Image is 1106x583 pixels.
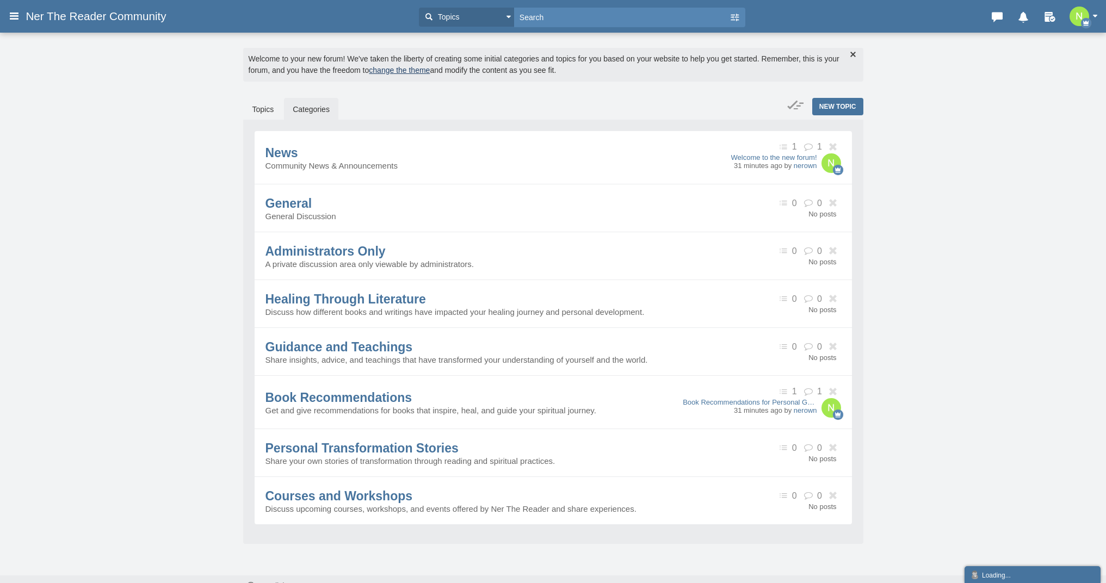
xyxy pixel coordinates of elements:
a: Guidance and Teachings [265,340,413,354]
a: Book Recommendations for Personal Growth [683,398,817,406]
img: AUmaolOUAlhQnlPUBWMoMlbIcwJLihLI+AEuZoVKWA1hSnFDWB2ApM1TKcgBLihPK+gAsZYZKWQ5gSXFCWR+ApcxQKcsBLClO... [821,153,841,173]
span: 0 [792,246,797,256]
span: Topics [435,11,460,23]
span: New Topic [819,103,856,110]
span: 0 [817,294,822,304]
img: AUmaolOUAlhQnlPUBWMoMlbIcwJLihLI+AEuZoVKWA1hSnFDWB2ApM1TKcgBLihPK+gAsZYZKWQ5gSXFCWR+ApcxQKcsBLClO... [1070,7,1089,26]
span: 1 [792,142,797,152]
a: Courses and Workshops [265,489,413,503]
a: Topics [244,98,283,121]
input: Search [514,8,729,27]
span: 0 [792,491,797,501]
time: 31 minutes ago [734,406,782,414]
a: Administrators Only [265,244,386,258]
span: 1 [817,142,822,152]
span: 0 [792,294,797,304]
div: Welcome to your new forum! We've taken the liberty of creating some initial categories and topics... [243,48,863,82]
a: nerown [794,162,817,170]
span: 0 [817,443,822,453]
span: 0 [817,199,822,208]
img: AUmaolOUAlhQnlPUBWMoMlbIcwJLihLI+AEuZoVKWA1hSnFDWB2ApM1TKcgBLihPK+gAsZYZKWQ5gSXFCWR+ApcxQKcsBLClO... [821,398,841,418]
span: 0 [817,342,822,352]
a: Personal Transformation Stories [265,441,459,455]
span: 0 [792,443,797,453]
span: Ner The Reader Community [26,10,174,23]
span: 1 [817,387,822,396]
span: 0 [792,342,797,352]
a: Welcome to the new forum! [731,153,817,162]
a: Book Recommendations [265,390,412,405]
a: General [265,196,312,210]
a: nerown [794,406,817,414]
button: Topics [419,8,514,27]
span: 0 [792,199,797,208]
a: Healing Through Literature [265,292,426,306]
a: Categories [284,98,338,121]
a: News [265,146,298,160]
a: New Topic [812,98,863,115]
a: change the theme [369,66,430,75]
span: 1 [792,387,797,396]
a: Ner The Reader Community [26,7,174,26]
time: 31 minutes ago [734,162,782,170]
span: 0 [817,491,822,501]
div: Loading... [970,569,1095,580]
span: 0 [817,246,822,256]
